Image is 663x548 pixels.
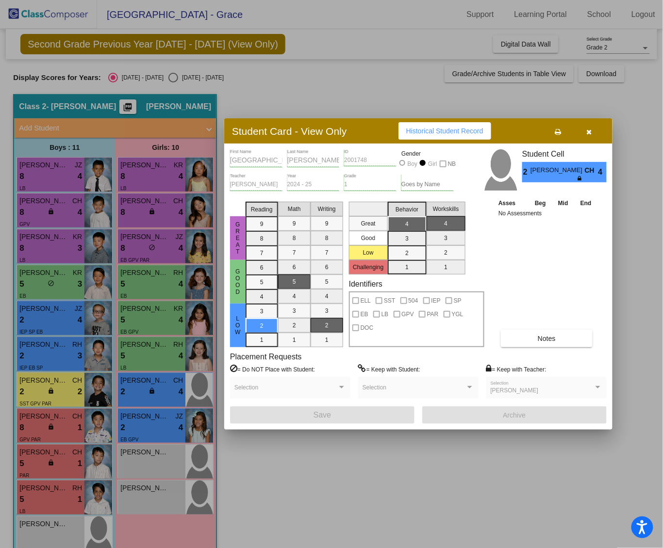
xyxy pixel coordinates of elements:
th: Beg [529,198,552,209]
span: CH [585,165,598,176]
span: Good [233,268,242,295]
label: Identifiers [349,279,382,289]
span: YGL [452,308,464,320]
button: Save [230,406,414,424]
button: Historical Student Record [398,122,491,140]
td: No Assessments [496,209,598,218]
span: Notes [538,335,556,342]
span: 4 [598,166,607,178]
span: Archive [503,411,526,419]
span: Low [233,315,242,336]
span: ELL [361,295,371,306]
span: IEP [431,295,441,306]
button: Notes [501,330,593,347]
span: Save [314,411,331,419]
span: PAR [427,308,439,320]
span: SP [454,295,462,306]
th: Mid [552,198,574,209]
input: goes by name [401,181,454,188]
span: [PERSON_NAME] [530,165,584,176]
span: GPV [402,308,414,320]
span: Great [233,221,242,255]
label: = Do NOT Place with Student: [230,364,315,374]
span: 504 [409,295,418,306]
label: = Keep with Student: [358,364,420,374]
label: Placement Requests [230,352,302,361]
label: = Keep with Teacher: [486,364,547,374]
span: NB [448,158,456,170]
h3: Student Card - View Only [232,125,347,137]
input: teacher [230,181,282,188]
input: Enter ID [344,157,397,164]
mat-label: Gender [401,149,454,158]
th: End [574,198,597,209]
th: Asses [496,198,529,209]
span: 2 [522,166,530,178]
span: EB [361,308,368,320]
span: SST [384,295,395,306]
input: year [287,181,340,188]
span: DOC [361,322,374,334]
input: grade [344,181,397,188]
button: Archive [422,406,607,424]
div: Boy [407,160,418,168]
h3: Student Cell [522,149,607,159]
div: Girl [428,160,437,168]
span: [PERSON_NAME] [491,387,539,394]
span: Historical Student Record [406,127,483,135]
span: LB [381,308,389,320]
